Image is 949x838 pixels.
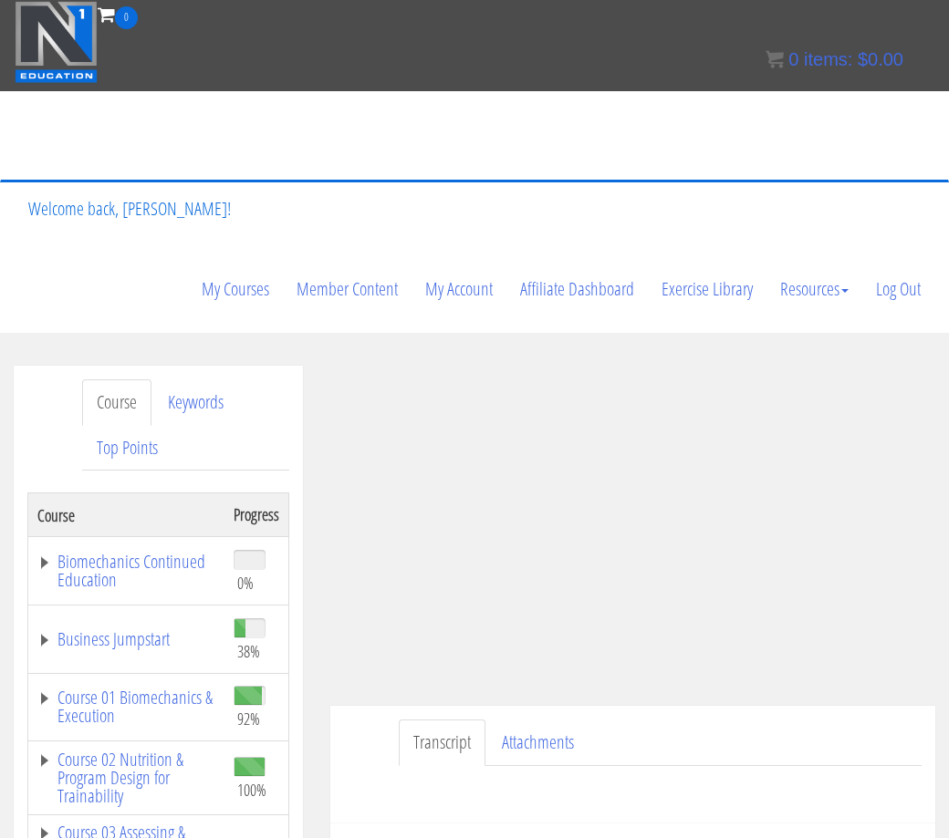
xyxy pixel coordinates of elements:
[82,425,172,471] a: Top Points
[670,83,794,172] a: Trainer Directory
[858,49,868,69] span: $
[237,573,254,593] span: 0%
[506,245,648,333] a: Affiliate Dashboard
[804,49,852,69] span: items:
[788,49,798,69] span: 0
[794,83,934,172] a: Terms & Conditions
[115,6,138,29] span: 0
[308,83,418,172] a: FREE Course
[37,750,215,805] a: Course 02 Nutrition & Program Design for Trainability
[28,493,224,537] th: Course
[766,50,784,68] img: icon11.png
[648,245,766,333] a: Exercise Library
[237,709,260,729] span: 92%
[283,245,412,333] a: Member Content
[412,245,506,333] a: My Account
[237,780,266,800] span: 100%
[862,245,934,333] a: Log Out
[82,379,151,426] a: Course
[568,83,670,172] a: Testimonials
[766,49,903,69] a: 0 items: $0.00
[488,83,568,172] a: Why N1?
[418,83,488,172] a: Contact
[153,83,244,172] a: Course List
[15,172,245,245] p: Welcome back, [PERSON_NAME]!
[37,630,215,648] a: Business Jumpstart
[15,1,98,83] img: n1-education
[237,641,260,661] span: 38%
[37,553,215,589] a: Biomechanics Continued Education
[37,688,215,725] a: Course 01 Biomechanics & Execution
[98,2,138,26] a: 0
[98,83,153,172] a: Certs
[858,49,903,69] bdi: 0.00
[153,379,238,426] a: Keywords
[487,719,589,766] a: Attachments
[224,493,289,537] th: Progress
[188,245,283,333] a: My Courses
[244,83,308,172] a: Events
[399,719,485,766] a: Transcript
[766,245,862,333] a: Resources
